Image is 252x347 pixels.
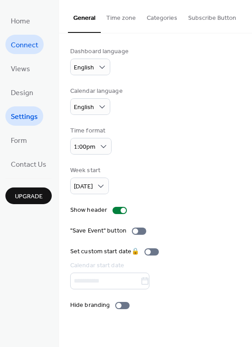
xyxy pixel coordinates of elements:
span: Views [11,62,30,76]
a: Form [5,130,32,150]
div: Time format [70,126,110,136]
a: Views [5,59,36,78]
div: "Save Event" button [70,226,126,236]
div: Dashboard language [70,47,129,56]
a: Connect [5,35,44,54]
span: Settings [11,110,38,124]
a: Settings [5,106,43,126]
span: Design [11,86,33,100]
span: Upgrade [15,192,43,201]
a: Contact Us [5,154,52,173]
span: English [74,62,94,74]
div: Calendar language [70,87,123,96]
a: Design [5,82,39,102]
div: Week start [70,166,107,175]
span: Form [11,134,27,148]
div: Hide branding [70,301,110,310]
span: Connect [11,38,38,52]
span: [DATE] [74,181,93,193]
button: Upgrade [5,187,52,204]
a: Home [5,11,36,30]
span: Contact Us [11,158,46,172]
span: Home [11,14,30,28]
span: English [74,101,94,114]
div: Show header [70,205,107,215]
span: 1:00pm [74,141,95,153]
